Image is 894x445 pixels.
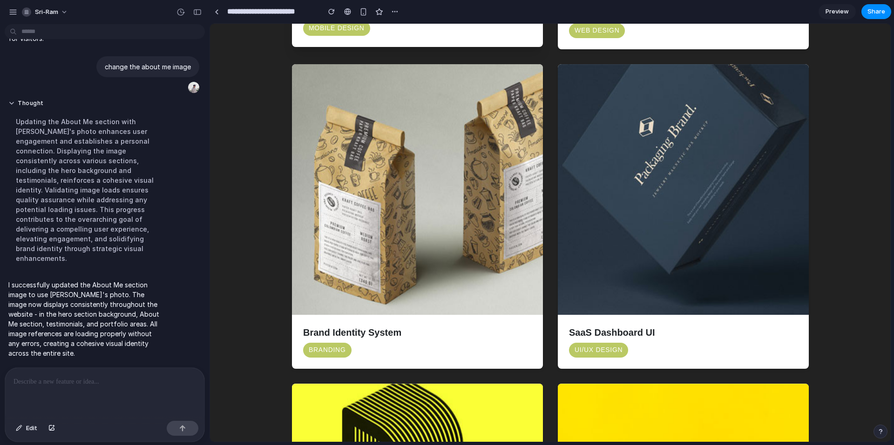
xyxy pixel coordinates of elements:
span: Share [867,7,885,16]
div: Branding [93,319,142,334]
a: Preview [819,4,856,19]
p: change the about me image [105,62,191,72]
div: Updating the About Me section with [PERSON_NAME]'s photo enhances user engagement and establishes... [8,111,164,269]
div: UI/UX Design [359,319,418,334]
h4: SaaS Dashboard UI [359,302,588,315]
span: Edit [26,424,37,433]
h4: Brand Identity System [93,302,322,315]
span: sri-ram [35,7,58,17]
span: Preview [826,7,849,16]
button: Edit [11,421,42,436]
button: Share [861,4,891,19]
button: sri-ram [18,5,73,20]
p: I successfully updated the About Me section image to use [PERSON_NAME]'s photo. The image now dis... [8,280,164,358]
